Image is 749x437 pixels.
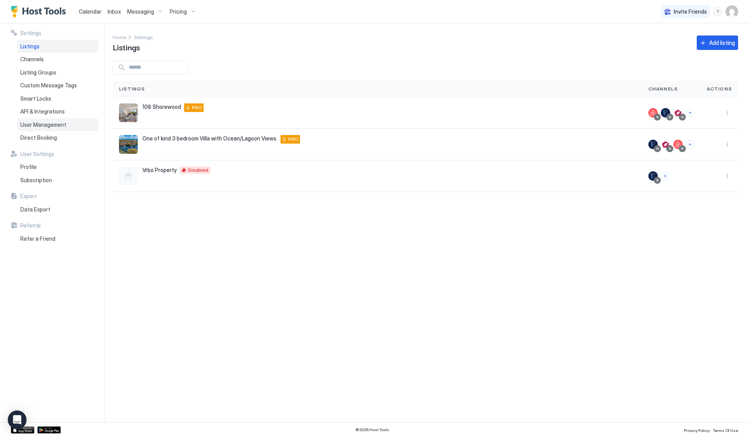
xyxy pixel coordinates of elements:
[17,118,98,131] a: User Management
[20,56,44,63] span: Channels
[17,105,98,118] a: API & Integrations
[17,203,98,216] a: Data Export
[20,108,65,115] span: API & Integrations
[20,30,41,37] span: Settings
[17,79,98,92] a: Custom Message Tags
[288,136,298,143] span: PRO
[8,410,27,429] div: Open Intercom Messenger
[20,95,51,102] span: Smart Locks
[37,426,61,433] a: Google Play Store
[20,151,54,158] span: User Settings
[17,40,98,53] a: Listings
[697,36,738,50] button: Add listing
[722,108,732,117] button: More options
[134,33,153,41] a: Settings
[20,177,52,184] span: Subscription
[108,8,121,15] span: Inbox
[17,92,98,105] a: Smart Locks
[684,426,710,434] a: Privacy Policy
[20,206,50,213] span: Data Export
[17,131,98,144] a: Direct Booking
[79,8,101,15] span: Calendar
[17,66,98,79] a: Listing Groups
[713,7,722,16] div: menu
[17,53,98,66] a: Channels
[17,174,98,187] a: Subscription
[192,104,202,111] span: PRO
[722,171,732,181] div: menu
[722,140,732,149] div: menu
[11,426,34,433] a: App Store
[713,426,738,434] a: Terms Of Use
[726,5,738,18] div: User profile
[20,235,55,242] span: Refer a Friend
[20,163,37,171] span: Profile
[79,7,101,16] a: Calendar
[722,171,732,181] button: More options
[713,428,738,433] span: Terms Of Use
[686,108,694,117] button: Connect channels
[648,85,678,92] span: Channels
[707,85,732,92] span: Actions
[108,7,121,16] a: Inbox
[722,108,732,117] div: menu
[709,39,735,47] div: Add listing
[126,61,188,74] input: Input Field
[119,135,138,154] div: listing image
[20,134,57,141] span: Direct Booking
[20,43,39,50] span: Listings
[134,33,153,41] div: Breadcrumb
[686,140,694,149] button: Connect channels
[355,427,389,432] span: © 2025 Host Tools
[20,193,37,200] span: Export
[674,8,707,15] span: Invite Friends
[661,172,669,180] button: Connect channels
[17,160,98,174] a: Profile
[113,41,140,53] span: Listings
[11,6,69,18] a: Host Tools Logo
[113,33,126,41] div: Breadcrumb
[17,232,98,245] a: Refer a Friend
[113,34,126,40] span: Home
[119,85,145,92] span: Listings
[170,8,187,15] span: Pricing
[142,103,181,110] span: 108 Shorewood
[119,103,138,122] div: listing image
[20,69,56,76] span: Listing Groups
[127,8,154,15] span: Messaging
[20,82,77,89] span: Custom Message Tags
[722,140,732,149] button: More options
[134,34,153,40] span: Settings
[684,428,710,433] span: Privacy Policy
[20,121,66,128] span: User Management
[113,33,126,41] a: Home
[142,135,277,142] span: One of kind 3 bedroom Villa with Ocean/Lagoon Views.
[20,222,41,229] span: Referral
[142,167,177,174] span: Vrbo Property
